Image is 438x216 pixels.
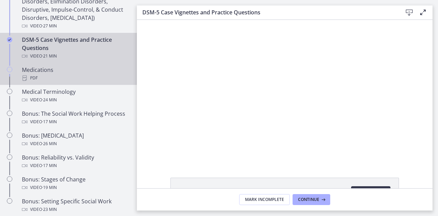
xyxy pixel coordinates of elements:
span: · 17 min [42,162,57,170]
div: Medical Terminology [22,88,129,104]
span: · 26 min [42,140,57,148]
div: Video [22,118,129,126]
span: · 27 min [42,22,57,30]
div: Video [22,52,129,60]
div: Video [22,162,129,170]
div: Video [22,140,129,148]
div: Video [22,183,129,192]
span: · 23 min [42,205,57,214]
button: Continue [293,194,330,205]
div: Medications [22,66,129,82]
span: · 21 min [42,52,57,60]
h3: DSM-5 Case Vignettes and Practice Questions [142,8,391,16]
div: Video [22,205,129,214]
div: Bonus: The Social Work Helping Process [22,110,129,126]
div: Video [22,96,129,104]
i: Completed [7,37,12,42]
span: Continue [298,197,319,202]
div: Bonus: Reliability vs. Validity [22,153,129,170]
span: Mark Incomplete [245,197,284,202]
a: Download [351,186,390,200]
div: Bonus: Setting Specific Social Work [22,197,129,214]
iframe: Video Lesson [137,20,433,162]
span: · 19 min [42,183,57,192]
div: PDF [22,74,129,82]
div: Bonus: Stages of Change [22,175,129,192]
div: Bonus: [MEDICAL_DATA] [22,131,129,148]
span: · 17 min [42,118,57,126]
span: · 24 min [42,96,57,104]
div: DSM-5 Case Vignettes and Practice Questions [22,36,129,60]
div: Video [22,22,129,30]
button: Mark Incomplete [239,194,290,205]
